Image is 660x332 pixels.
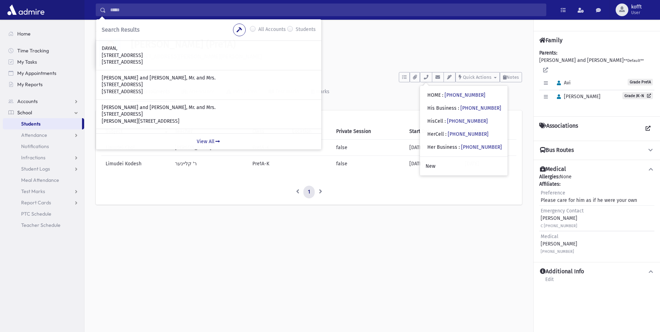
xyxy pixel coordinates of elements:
span: Students [21,121,40,127]
h4: Additional Info [540,268,584,275]
p: [STREET_ADDRESS] [102,81,316,88]
label: All Accounts [258,26,286,34]
td: false [332,156,405,172]
span: Quick Actions [463,75,491,80]
a: [PHONE_NUMBER] [448,131,489,137]
span: : [445,118,446,124]
span: Test Marks [21,188,45,194]
input: Search [106,4,546,16]
a: My Tasks [3,56,84,68]
span: Report Cards [21,199,51,206]
div: His Business [427,104,501,112]
a: Teacher Schedule [3,219,84,231]
span: Notes [507,75,519,80]
td: Limudei Kodesh [101,156,171,172]
span: Accounts [17,98,38,104]
div: [PERSON_NAME] [541,207,584,229]
a: Student Logs [3,163,84,174]
span: : [459,144,460,150]
a: Students [96,29,121,35]
span: Grade Pre1A [628,79,653,85]
span: [PERSON_NAME] [554,94,601,100]
span: PTC Schedule [21,211,51,217]
div: Her Business [427,143,502,151]
a: Infractions [3,152,84,163]
a: Edit [545,275,554,288]
a: [PHONE_NUMBER] [445,92,485,98]
span: Emergency Contact [541,208,584,214]
div: None [539,173,654,256]
b: Parents: [539,50,557,56]
a: PTC Schedule [3,208,84,219]
h6: [STREET_ADDRESS][PERSON_NAME][PERSON_NAME] [131,53,522,60]
span: Medical [541,234,558,240]
span: My Reports [17,81,43,88]
div: [PERSON_NAME] and [PERSON_NAME] [539,49,654,111]
td: [DATE] [405,140,461,156]
div: Marks [315,89,329,95]
h4: Medical [540,166,566,173]
button: Notes [500,72,522,82]
span: My Appointments [17,70,56,76]
a: My Reports [3,79,84,90]
a: [PHONE_NUMBER] [461,144,502,150]
a: Notifications [3,141,84,152]
td: [DATE] [405,156,461,172]
span: : [442,92,443,98]
a: Home [3,28,84,39]
span: Search Results [102,26,139,33]
button: Additional Info [539,268,654,275]
span: Preference [541,190,565,196]
a: Accounts [3,96,84,107]
h4: Family [539,37,562,44]
button: Medical [539,166,654,173]
span: Notifications [21,143,49,149]
p: [STREET_ADDRESS] [102,59,316,66]
span: Meal Attendance [21,177,59,183]
a: Students [3,118,82,129]
img: AdmirePro [6,3,46,17]
div: HerCell [427,130,489,138]
span: My Tasks [17,59,37,65]
label: Students [296,26,316,34]
span: Infractions [21,154,45,161]
p: [PERSON_NAME] and [PERSON_NAME], Mr. and Mrs. [102,104,316,111]
a: Meal Attendance [3,174,84,186]
small: C [PHONE_NUMBER] [541,224,577,228]
span: Avi [554,80,571,86]
a: View All [96,133,321,149]
span: Student Logs [21,166,50,172]
button: Quick Actions [455,72,500,82]
span: School [17,109,32,116]
a: [PHONE_NUMBER] [460,105,501,111]
p: [STREET_ADDRESS] [102,88,316,95]
b: Affiliates: [539,181,560,187]
a: Test Marks [3,186,84,197]
small: [PHONE_NUMBER] [541,249,574,254]
a: Time Tracking [3,45,84,56]
td: ר' קליינער [171,156,248,172]
span: kofft [631,4,642,10]
img: 8= [96,38,124,66]
th: Start Date [405,123,461,140]
a: View all Associations [642,122,654,135]
div: [PERSON_NAME] [541,233,577,255]
b: Allergies: [539,174,560,180]
span: Teacher Schedule [21,222,61,228]
a: 1 [303,186,315,198]
span: Time Tracking [17,47,49,54]
span: Home [17,31,31,37]
span: : [445,131,446,137]
div: HisCell [427,117,488,125]
a: School [3,107,84,118]
td: Pre1A-K [248,156,288,172]
p: [STREET_ADDRESS] [102,111,316,118]
h4: Bus Routes [540,147,574,154]
a: My Appointments [3,68,84,79]
td: false [332,140,405,156]
a: Attendance [3,129,84,141]
span: : [458,105,459,111]
span: Attendance [21,132,47,138]
nav: breadcrumb [96,28,121,38]
p: [STREET_ADDRESS] [102,52,316,59]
